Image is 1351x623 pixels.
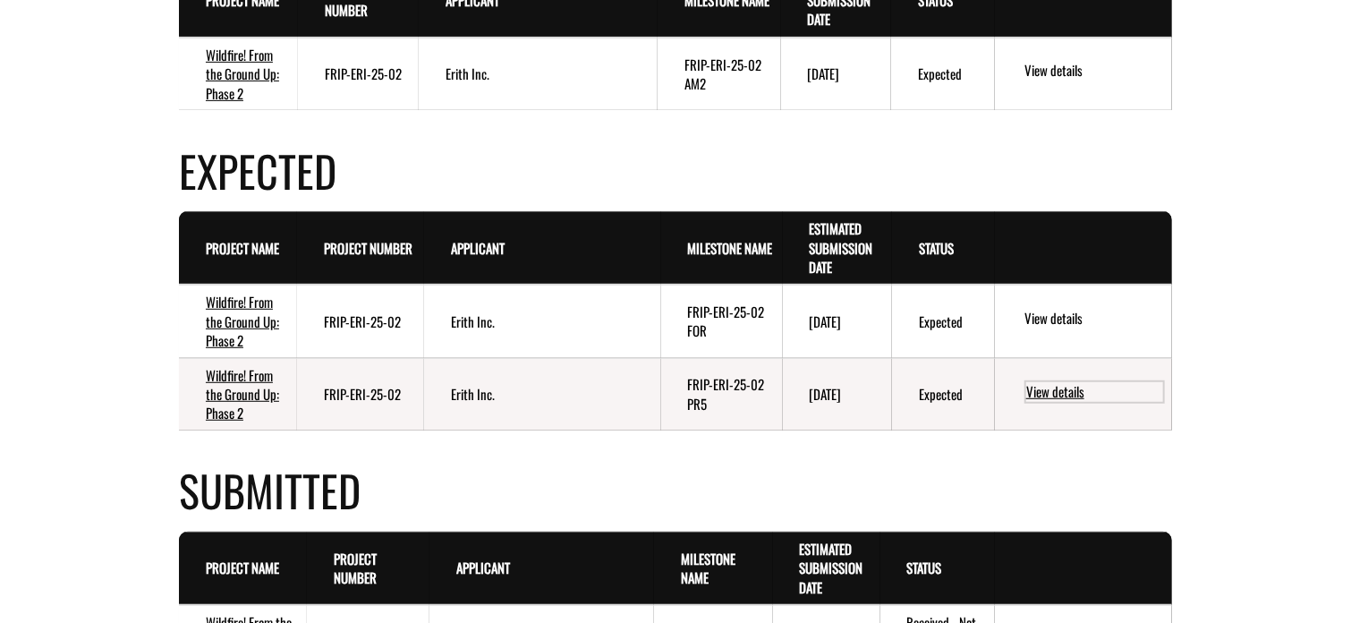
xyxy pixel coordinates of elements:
td: action menu [995,358,1172,431]
td: Wildfire! From the Ground Up: Phase 2 [179,38,298,110]
td: FRIP-ERI-25-02 FOR [661,285,783,358]
td: 8/31/2025 [783,358,892,431]
h4: Submitted [179,458,1172,522]
h4: Expected [179,139,1172,202]
a: Project Number [324,238,412,258]
a: Estimated Submission Date [810,218,873,277]
a: Wildfire! From the Ground Up: Phase 2 [206,365,279,423]
a: Estimated Submission Date [800,539,863,597]
a: Applicant [456,558,510,577]
a: Status [919,238,954,258]
td: FRIP-ERI-25-02 PR5 [661,358,783,431]
td: Erith Inc. [424,285,660,358]
a: View details [1024,61,1165,82]
td: 8/15/2025 [781,38,891,110]
td: FRIP-ERI-25-02 [297,285,425,358]
td: action menu [995,38,1172,110]
td: Expected [891,38,995,110]
a: Project Number [334,549,377,587]
td: Erith Inc. [419,38,658,110]
time: [DATE] [808,64,840,83]
a: Project Name [206,238,279,258]
a: Applicant [451,238,505,258]
th: Actions [995,532,1172,605]
td: action menu [995,285,1172,358]
td: 9/30/2025 [783,285,892,358]
a: View details [1024,309,1165,330]
td: Wildfire! From the Ground Up: Phase 2 [179,285,297,358]
a: Wildfire! From the Ground Up: Phase 2 [206,292,279,350]
a: Project Name [206,558,279,577]
a: Status [907,558,942,577]
td: FRIP-ERI-25-02 [297,358,425,431]
th: Actions [995,212,1172,286]
td: FRIP-ERI-25-02 [298,38,419,110]
td: Wildfire! From the Ground Up: Phase 2 [179,358,297,431]
td: Erith Inc. [424,358,660,431]
a: View details [1024,380,1165,404]
time: [DATE] [810,384,842,404]
td: FRIP-ERI-25-02 AM2 [658,38,780,110]
a: Wildfire! From the Ground Up: Phase 2 [206,45,279,103]
a: Milestone Name [681,549,735,587]
a: Milestone Name [688,238,773,258]
td: Expected [892,285,995,358]
time: [DATE] [810,311,842,331]
td: Expected [892,358,995,431]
